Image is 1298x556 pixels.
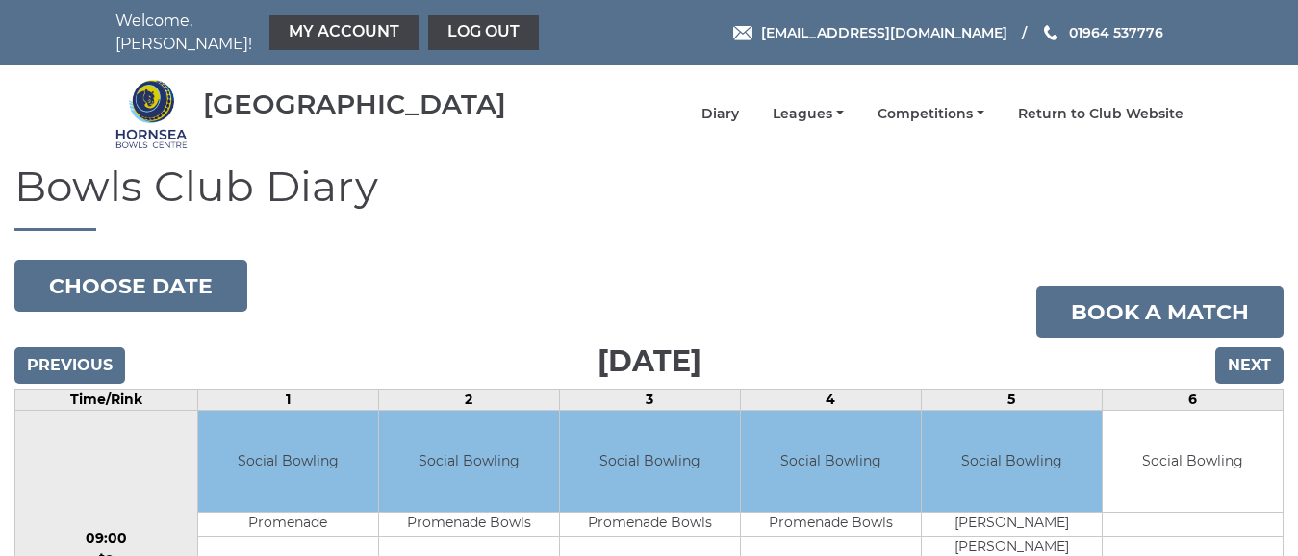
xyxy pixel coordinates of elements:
[269,15,419,50] a: My Account
[379,512,559,536] td: Promenade Bowls
[560,512,740,536] td: Promenade Bowls
[15,390,198,411] td: Time/Rink
[1069,24,1163,41] span: 01964 537776
[1044,25,1057,40] img: Phone us
[1215,347,1284,384] input: Next
[428,15,539,50] a: Log out
[922,411,1102,512] td: Social Bowling
[560,411,740,512] td: Social Bowling
[1036,286,1284,338] a: Book a match
[761,24,1007,41] span: [EMAIL_ADDRESS][DOMAIN_NAME]
[14,260,247,312] button: Choose date
[115,78,188,150] img: Hornsea Bowls Centre
[773,105,844,123] a: Leagues
[1041,22,1163,43] a: Phone us 01964 537776
[1018,105,1183,123] a: Return to Club Website
[733,22,1007,43] a: Email [EMAIL_ADDRESS][DOMAIN_NAME]
[115,10,544,56] nav: Welcome, [PERSON_NAME]!
[701,105,739,123] a: Diary
[378,390,559,411] td: 2
[921,390,1102,411] td: 5
[198,512,378,536] td: Promenade
[197,390,378,411] td: 1
[1103,411,1283,512] td: Social Bowling
[198,411,378,512] td: Social Bowling
[14,163,1284,231] h1: Bowls Club Diary
[1102,390,1283,411] td: 6
[733,26,752,40] img: Email
[740,390,921,411] td: 4
[878,105,984,123] a: Competitions
[14,347,125,384] input: Previous
[922,512,1102,536] td: [PERSON_NAME]
[741,411,921,512] td: Social Bowling
[203,89,506,119] div: [GEOGRAPHIC_DATA]
[741,512,921,536] td: Promenade Bowls
[379,411,559,512] td: Social Bowling
[559,390,740,411] td: 3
